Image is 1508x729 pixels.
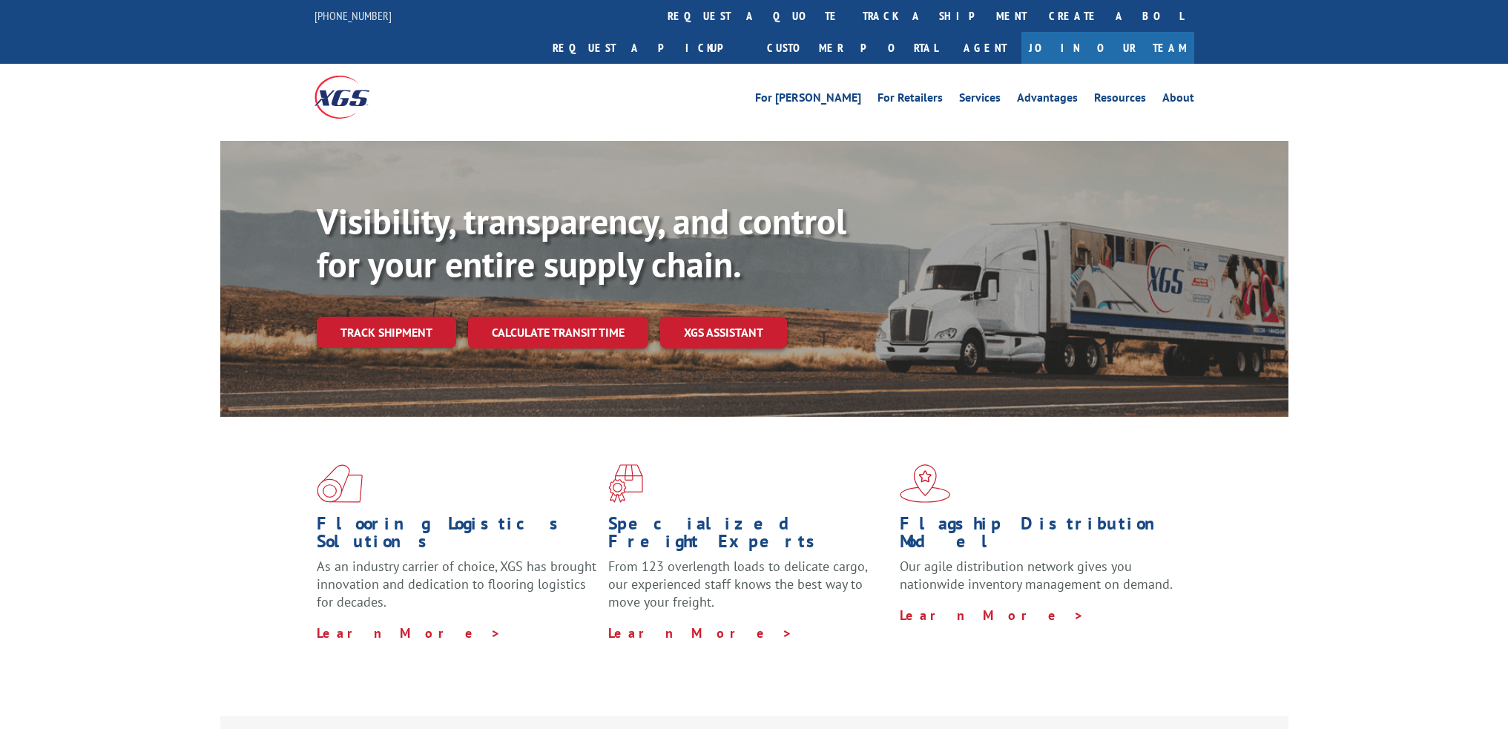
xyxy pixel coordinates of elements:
h1: Specialized Freight Experts [608,515,889,558]
a: For [PERSON_NAME] [755,92,861,108]
a: Calculate transit time [468,317,648,349]
img: xgs-icon-focused-on-flooring-red [608,464,643,503]
a: About [1162,92,1194,108]
b: Visibility, transparency, and control for your entire supply chain. [317,198,846,287]
a: Resources [1094,92,1146,108]
a: [PHONE_NUMBER] [315,8,392,23]
img: xgs-icon-flagship-distribution-model-red [900,464,951,503]
a: Advantages [1017,92,1078,108]
a: Services [959,92,1001,108]
a: For Retailers [878,92,943,108]
a: Request a pickup [541,32,756,64]
a: Customer Portal [756,32,949,64]
a: Agent [949,32,1021,64]
img: xgs-icon-total-supply-chain-intelligence-red [317,464,363,503]
a: Join Our Team [1021,32,1194,64]
a: Learn More > [900,607,1084,624]
span: As an industry carrier of choice, XGS has brought innovation and dedication to flooring logistics... [317,558,596,610]
a: Learn More > [608,624,793,641]
a: XGS ASSISTANT [660,317,787,349]
a: Learn More > [317,624,501,641]
span: Our agile distribution network gives you nationwide inventory management on demand. [900,558,1173,593]
h1: Flooring Logistics Solutions [317,515,597,558]
a: Track shipment [317,317,456,348]
h1: Flagship Distribution Model [900,515,1180,558]
p: From 123 overlength loads to delicate cargo, our experienced staff knows the best way to move you... [608,558,889,624]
